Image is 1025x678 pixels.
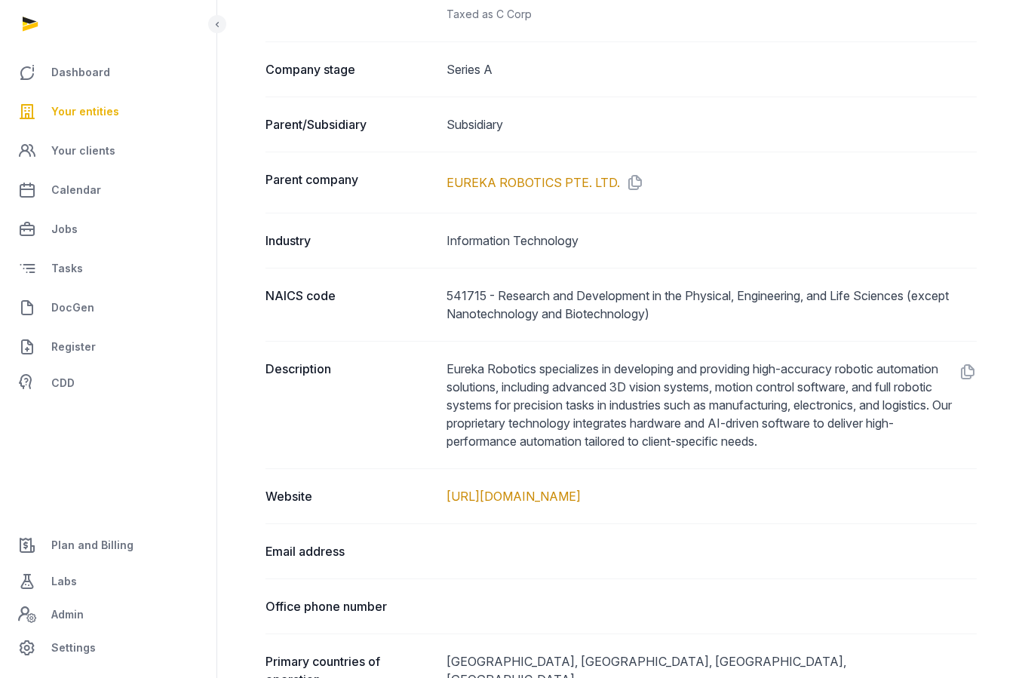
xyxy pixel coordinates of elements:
a: [URL][DOMAIN_NAME] [447,489,581,504]
dt: NAICS code [265,287,434,323]
div: Taxed as C Corp [447,5,977,23]
a: Admin [12,600,204,630]
a: DocGen [12,290,204,326]
span: Settings [51,639,96,657]
dd: Subsidiary [447,115,977,133]
span: Register [51,338,96,356]
span: Admin [51,606,84,624]
a: Plan and Billing [12,527,204,563]
a: Jobs [12,211,204,247]
a: Settings [12,630,204,666]
span: Labs [51,572,77,591]
span: Plan and Billing [51,536,133,554]
a: Your entities [12,94,204,130]
a: Labs [12,563,204,600]
span: Your entities [51,103,119,121]
a: Register [12,329,204,365]
a: EUREKA ROBOTICS PTE. LTD. [447,173,620,192]
a: CDD [12,368,204,398]
span: Dashboard [51,63,110,81]
span: Tasks [51,259,83,278]
span: CDD [51,374,75,392]
a: Your clients [12,133,204,169]
span: DocGen [51,299,94,317]
span: Calendar [51,181,101,199]
dt: Parent/Subsidiary [265,115,434,133]
dt: Office phone number [265,597,434,615]
dt: Email address [265,542,434,560]
span: Your clients [51,142,115,160]
dt: Industry [265,232,434,250]
dd: Information Technology [447,232,977,250]
dd: Series A [447,60,977,78]
a: Calendar [12,172,204,208]
a: Dashboard [12,54,204,91]
dt: Company stage [265,60,434,78]
span: Jobs [51,220,78,238]
dt: Website [265,487,434,505]
dt: Description [265,360,434,450]
dd: Eureka Robotics specializes in developing and providing high-accuracy robotic automation solution... [447,360,977,450]
a: Tasks [12,250,204,287]
dd: 541715 - Research and Development in the Physical, Engineering, and Life Sciences (except Nanotec... [447,287,977,323]
dt: Parent company [265,170,434,195]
